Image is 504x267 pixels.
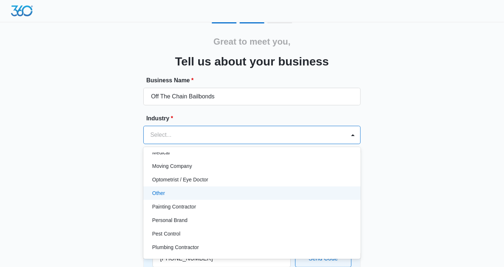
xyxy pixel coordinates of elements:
[214,35,291,48] h2: Great to meet you,
[146,114,364,123] label: Industry
[152,203,196,211] p: Painting Contractor
[152,230,180,238] p: Pest Control
[152,176,208,184] p: Optometrist / Eye Doctor
[152,162,192,170] p: Moving Company
[152,149,170,157] p: Medical
[146,76,364,85] label: Business Name
[175,53,329,70] h3: Tell us about your business
[152,217,188,224] p: Personal Brand
[152,244,199,251] p: Plumbing Contractor
[143,88,361,105] input: e.g. Jane's Plumbing
[152,189,165,197] p: Other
